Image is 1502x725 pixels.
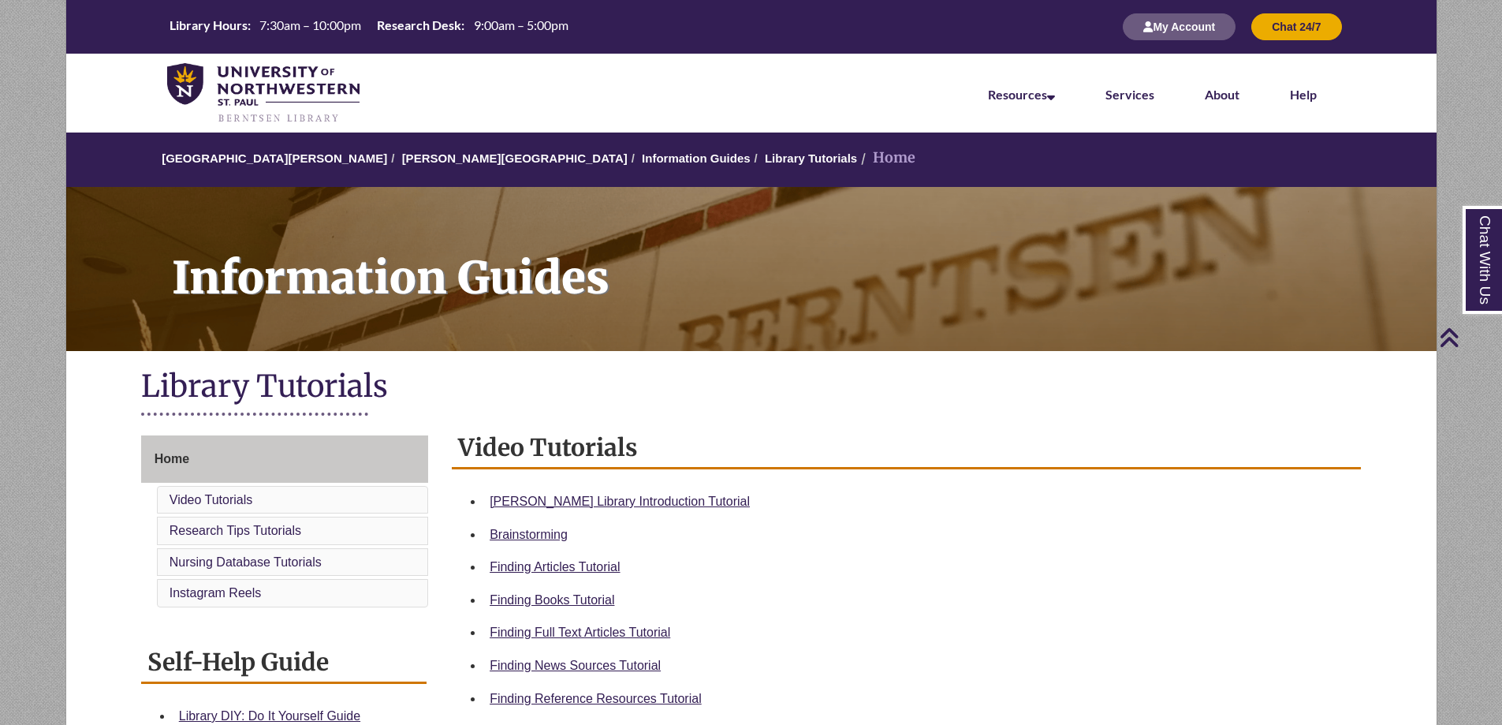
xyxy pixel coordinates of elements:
[1123,13,1236,40] button: My Account
[765,151,857,165] a: Library Tutorials
[167,63,360,125] img: UNWSP Library Logo
[1290,87,1317,102] a: Help
[66,187,1437,351] a: Information Guides
[371,17,467,34] th: Research Desk:
[857,147,915,170] li: Home
[141,642,427,684] h2: Self-Help Guide
[1251,20,1341,33] a: Chat 24/7
[490,659,661,672] a: Finding News Sources Tutorial
[163,17,575,38] a: Hours Today
[170,493,253,506] a: Video Tutorials
[162,151,387,165] a: [GEOGRAPHIC_DATA][PERSON_NAME]
[141,435,428,483] a: Home
[1251,13,1341,40] button: Chat 24/7
[155,452,189,465] span: Home
[490,528,568,541] a: Brainstorming
[452,428,1361,469] h2: Video Tutorials
[1123,20,1236,33] a: My Account
[490,626,670,639] a: Finding Full Text Articles Tutorial
[490,692,702,705] a: Finding Reference Resources Tutorial
[141,367,1362,409] h1: Library Tutorials
[988,87,1055,102] a: Resources
[163,17,575,36] table: Hours Today
[170,524,301,537] a: Research Tips Tutorials
[179,709,360,723] a: Library DIY: Do It Yourself Guide
[490,495,750,508] a: [PERSON_NAME] Library Introduction Tutorial
[474,17,568,32] span: 9:00am – 5:00pm
[170,586,262,600] a: Instagram Reels
[1439,327,1498,348] a: Back to Top
[642,151,751,165] a: Information Guides
[170,555,322,569] a: Nursing Database Tutorials
[1105,87,1154,102] a: Services
[1205,87,1239,102] a: About
[163,17,253,34] th: Library Hours:
[155,187,1437,331] h1: Information Guides
[141,435,428,611] div: Guide Page Menu
[402,151,628,165] a: [PERSON_NAME][GEOGRAPHIC_DATA]
[490,593,614,607] a: Finding Books Tutorial
[490,560,620,574] a: Finding Articles Tutorial
[259,17,361,32] span: 7:30am – 10:00pm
